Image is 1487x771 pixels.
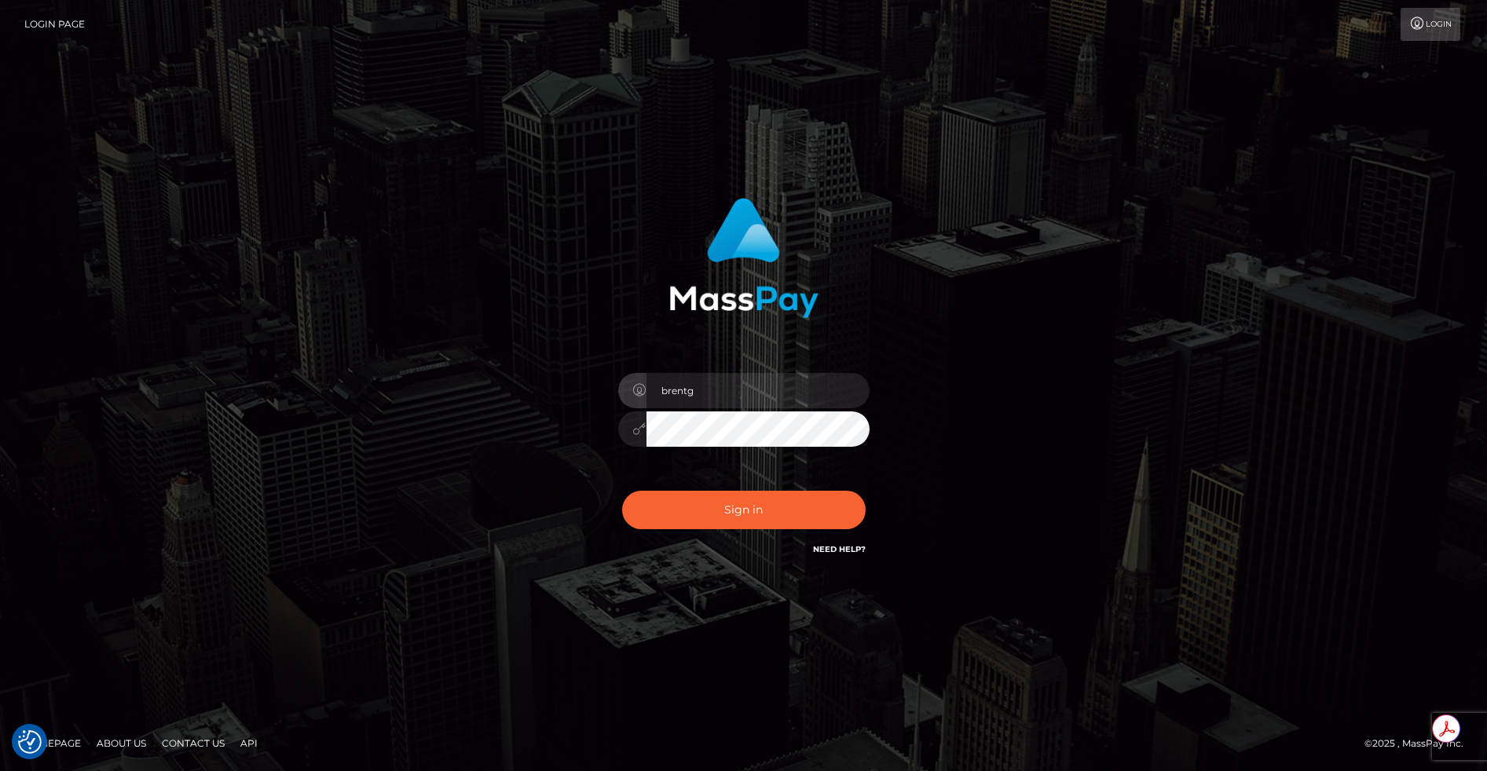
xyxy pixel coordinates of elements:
[1364,735,1475,752] div: © 2025 , MassPay Inc.
[18,730,42,754] button: Consent Preferences
[234,731,264,755] a: API
[622,491,866,529] button: Sign in
[156,731,231,755] a: Contact Us
[18,730,42,754] img: Revisit consent button
[90,731,152,755] a: About Us
[24,8,85,41] a: Login Page
[813,544,866,554] a: Need Help?
[669,198,819,318] img: MassPay Login
[646,373,870,408] input: Username...
[1401,8,1460,41] a: Login
[17,731,87,755] a: Homepage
